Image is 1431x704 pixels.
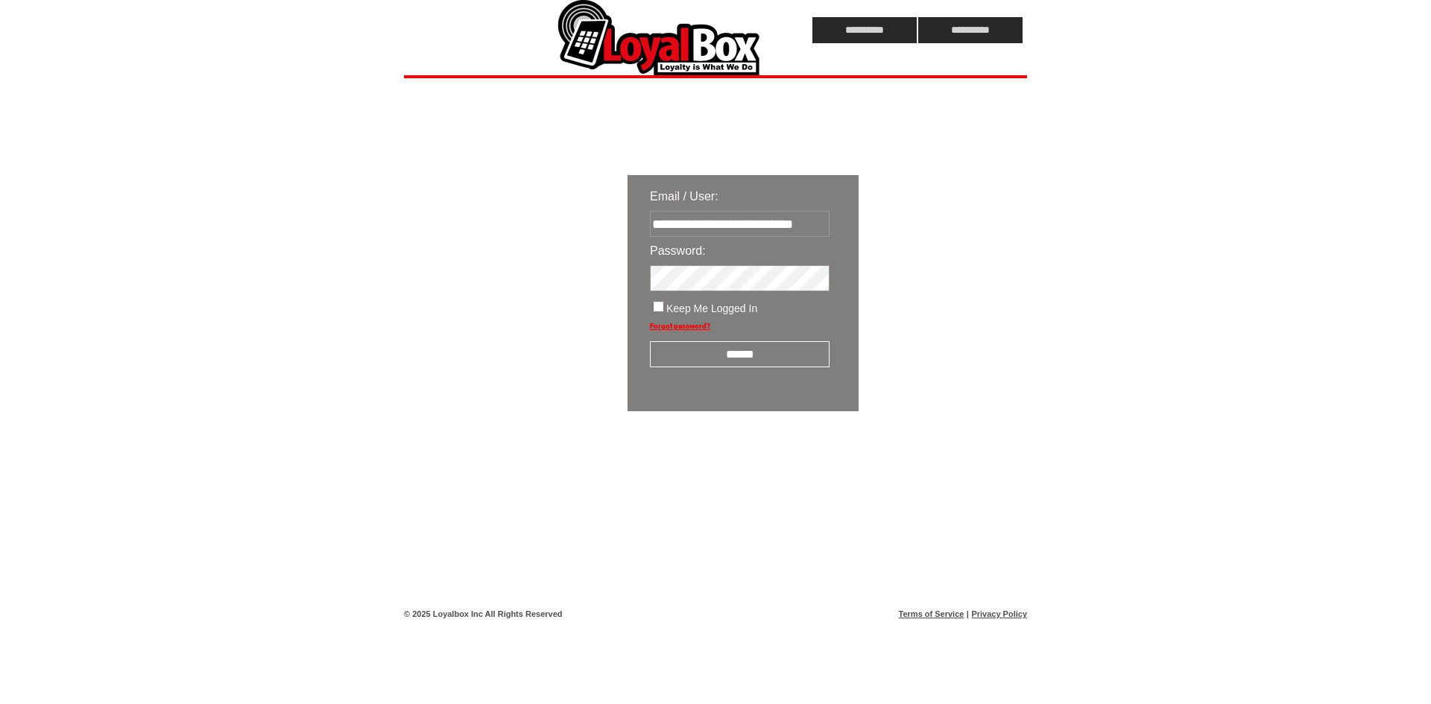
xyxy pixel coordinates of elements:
[650,244,706,257] span: Password:
[650,190,718,203] span: Email / User:
[902,448,976,467] img: transparent.png
[666,302,757,314] span: Keep Me Logged In
[899,609,964,618] a: Terms of Service
[971,609,1027,618] a: Privacy Policy
[967,609,969,618] span: |
[404,609,563,618] span: © 2025 Loyalbox Inc All Rights Reserved
[650,322,710,330] a: Forgot password?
